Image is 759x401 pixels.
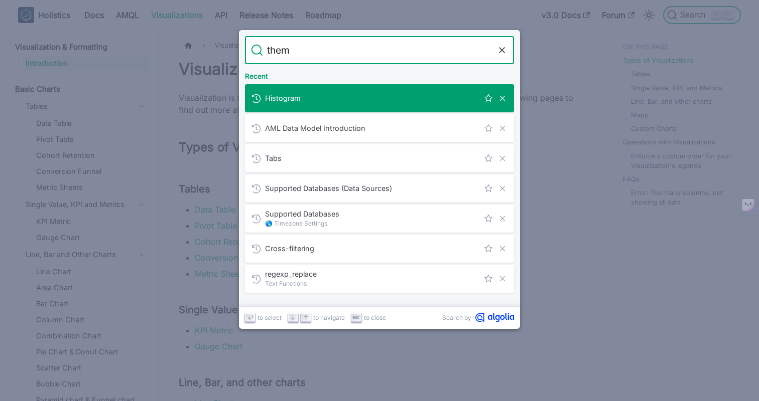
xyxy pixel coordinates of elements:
a: Tabs [245,144,514,172]
button: Save this search [483,243,494,254]
button: Remove this search from history [497,213,508,224]
a: Cross-filtering [245,235,514,263]
button: Clear the query [496,44,508,56]
svg: Arrow down [289,314,297,321]
button: Remove this search from history [497,123,508,134]
a: Search byAlgolia [442,313,514,322]
span: 🌎 Timezone Settings [265,219,479,228]
a: regexp_replace​Text Functions [245,265,514,293]
a: AML Data Model Introduction [245,114,514,142]
svg: Enter key [246,314,254,321]
span: Cross-filtering [265,244,479,253]
svg: Algolia [475,313,514,322]
span: to select [258,313,282,322]
span: regexp_replace​ [265,269,479,279]
span: to navigate [313,313,345,322]
a: Supported Databases​🌎 Timezone Settings [245,205,514,233]
span: Text Functions [265,279,479,288]
button: Remove this search from history [497,183,508,194]
svg: Arrow up [302,314,310,321]
span: Supported Databases (Data Sources) [265,183,479,193]
button: Save this search [483,93,494,104]
button: Save this search [483,183,494,194]
button: Save this search [483,153,494,164]
svg: Escape key [352,314,360,321]
button: Save this search [483,213,494,224]
span: Tabs [265,153,479,163]
button: Remove this search from history [497,153,508,164]
button: Remove this search from history [497,273,508,284]
span: to close [364,313,386,322]
input: Search docs [263,36,496,64]
button: Save this search [483,123,494,134]
button: Remove this search from history [497,243,508,254]
span: Supported Databases​ [265,209,479,219]
a: Supported Databases (Data Sources) [245,174,514,203]
span: Search by [442,313,471,322]
button: Save this search [483,273,494,284]
a: Histogram [245,84,514,112]
div: Recent [243,64,516,84]
span: Histogram [265,93,479,103]
span: AML Data Model Introduction [265,123,479,133]
button: Remove this search from history [497,93,508,104]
